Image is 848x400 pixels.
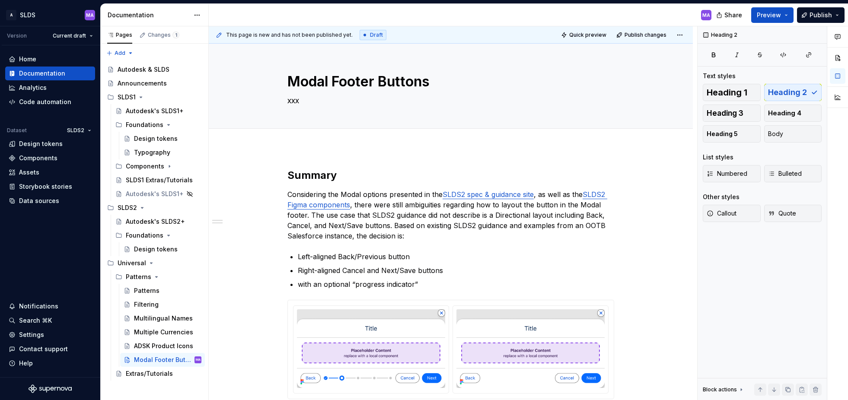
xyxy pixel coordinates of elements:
p: Right-aligned Cancel and Next/Save buttons [298,265,614,276]
div: MA [86,12,94,19]
div: Analytics [19,83,47,92]
div: Storybook stories [19,182,72,191]
span: Quote [768,209,796,218]
button: SLDS2 [63,124,95,137]
div: Components [126,162,164,171]
div: SLDS [20,11,35,19]
div: Help [19,359,33,368]
span: Publish [810,11,832,19]
div: Search ⌘K [19,316,52,325]
a: Home [5,52,95,66]
div: Autodesk's SLDS1+ [126,107,184,115]
a: Modal Footer ButtonsMA [120,353,205,367]
span: Bulleted [768,169,802,178]
span: Add [115,50,125,57]
a: Documentation [5,67,95,80]
div: Page tree [104,63,205,381]
a: ADSK Product Icons [120,339,205,353]
div: Home [19,55,36,63]
textarea: Modal Footer Buttons [286,71,612,92]
button: Heading 3 [703,105,761,122]
button: Publish [797,7,845,23]
button: Callout [703,205,761,222]
div: SLDS1 [104,90,205,104]
button: Current draft [49,30,97,42]
div: Contact support [19,345,68,353]
a: Design tokens [120,132,205,146]
a: Extras/Tutorials [112,367,205,381]
div: MA [196,356,201,364]
a: Autodesk's SLDS2+ [112,215,205,229]
div: List styles [703,153,733,162]
button: Numbered [703,165,761,182]
button: Quote [764,205,822,222]
div: Foundations [126,121,163,129]
span: Heading 5 [707,130,738,138]
a: Multiple Currencies [120,325,205,339]
button: Search ⌘K [5,314,95,327]
a: Settings [5,328,95,342]
div: Data sources [19,197,59,205]
div: Autodesk's SLDS1+ [126,190,184,198]
span: Current draft [53,32,86,39]
span: Preview [757,11,781,19]
p: with an optional “progress indicator” [298,279,614,289]
button: Publish changes [614,29,670,41]
div: Pages [107,32,132,38]
div: Block actions [703,384,745,396]
div: Patterns [112,270,205,284]
div: Block actions [703,386,737,393]
div: SLDS1 [118,93,136,102]
a: SLDS1 Extras/Tutorials [112,173,205,187]
div: Design tokens [19,140,63,148]
h2: Summary [287,168,614,182]
textarea: xxx [286,94,612,108]
div: Design tokens [134,245,178,254]
button: Bulleted [764,165,822,182]
div: Documentation [108,11,189,19]
div: Components [19,154,57,162]
a: Design tokens [120,242,205,256]
div: Notifications [19,302,58,311]
div: Filtering [134,300,159,309]
div: SLDS1 Extras/Tutorials [126,176,193,184]
div: Foundations [112,118,205,132]
a: SLDS2 spec & guidance site [443,190,534,199]
span: Quick preview [569,32,606,38]
span: Publish changes [625,32,666,38]
a: Components [5,151,95,165]
button: Quick preview [558,29,610,41]
span: This page is new and has not been published yet. [226,32,353,38]
div: Patterns [134,286,159,295]
span: Draft [370,32,383,38]
div: MA [702,12,710,19]
button: Heading 5 [703,125,761,143]
span: Share [724,11,742,19]
div: Other styles [703,193,740,201]
div: Assets [19,168,39,177]
div: Multiple Currencies [134,328,193,337]
span: Numbered [707,169,747,178]
a: Autodesk & SLDS [104,63,205,76]
div: Components [112,159,205,173]
div: Documentation [19,69,65,78]
button: Share [712,7,748,23]
a: Code automation [5,95,95,109]
div: Announcements [118,79,167,88]
button: Preview [751,7,794,23]
div: ADSK Product Icons [134,342,193,350]
div: Autodesk's SLDS2+ [126,217,185,226]
div: SLDS2 [118,203,137,212]
a: Design tokens [5,137,95,151]
button: ASLDSMA [2,6,99,24]
button: Help [5,356,95,370]
span: Body [768,130,783,138]
div: A [6,10,16,20]
div: SLDS2 [104,201,205,215]
div: Patterns [126,273,151,281]
div: Design tokens [134,134,178,143]
p: Left-aligned Back/Previous button [298,251,614,262]
div: Dataset [7,127,27,134]
a: Data sources [5,194,95,208]
div: Extras/Tutorials [126,369,173,378]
